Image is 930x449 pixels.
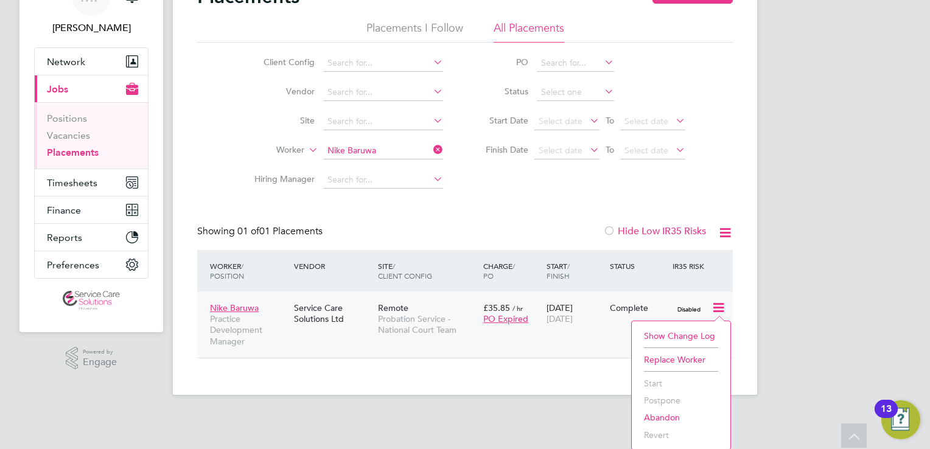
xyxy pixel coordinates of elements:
label: Worker [234,144,304,156]
input: Search for... [323,142,443,159]
span: £35.85 [483,302,510,313]
div: Jobs [35,102,148,169]
span: [DATE] [547,313,573,324]
div: Service Care Solutions Ltd [291,296,375,330]
div: Worker [207,255,291,287]
label: Hiring Manager [245,173,315,184]
input: Search for... [323,55,443,72]
input: Search for... [323,172,443,189]
a: Placements [47,147,99,158]
button: Finance [35,197,148,223]
span: Select date [624,116,668,127]
label: Status [474,86,528,97]
span: / PO [483,261,515,280]
span: Select date [539,145,582,156]
span: Probation Service - National Court Team [378,313,477,335]
button: Preferences [35,251,148,278]
a: Powered byEngage [66,347,117,370]
span: 01 Placements [237,225,323,237]
button: Reports [35,224,148,251]
span: 01 of [237,225,259,237]
span: Nike Baruwa [210,302,259,313]
div: Complete [610,302,667,313]
div: Showing [197,225,325,238]
div: [DATE] [544,296,607,330]
div: IR35 Risk [670,255,711,277]
span: To [602,113,618,128]
img: servicecare-logo-retina.png [63,291,120,310]
span: Select date [624,145,668,156]
a: Go to home page [34,291,149,310]
li: Postpone [638,392,724,409]
li: Placements I Follow [366,21,463,43]
span: Preferences [47,259,99,271]
label: Site [245,115,315,126]
span: Practice Development Manager [210,313,288,347]
li: Revert [638,426,724,444]
button: Open Resource Center, 13 new notifications [881,400,920,439]
span: Michael Potts [34,21,149,35]
button: Timesheets [35,169,148,196]
li: Abandon [638,409,724,426]
span: / Position [210,261,244,280]
a: Vacancies [47,130,90,141]
span: PO Expired [483,313,528,324]
label: Start Date [474,115,528,126]
div: 13 [881,409,892,425]
span: To [602,142,618,158]
span: Remote [378,302,408,313]
li: Start [638,375,724,392]
span: / Finish [547,261,570,280]
div: Status [607,255,670,277]
span: Powered by [83,347,117,357]
li: All Placements [494,21,564,43]
span: / Client Config [378,261,432,280]
span: Disabled [673,301,705,317]
li: Replace Worker [638,351,724,368]
span: Jobs [47,83,68,95]
button: Jobs [35,75,148,102]
span: Reports [47,232,82,243]
label: Finish Date [474,144,528,155]
span: Finance [47,204,81,216]
div: Vendor [291,255,375,277]
input: Select one [537,84,614,101]
input: Search for... [537,55,614,72]
label: Hide Low IR35 Risks [603,225,706,237]
button: Network [35,48,148,75]
span: Select date [539,116,582,127]
label: Vendor [245,86,315,97]
span: Network [47,56,85,68]
div: Charge [480,255,544,287]
a: Nike BaruwaPractice Development ManagerService Care Solutions LtdRemoteProbation Service - Nation... [207,296,733,306]
input: Search for... [323,113,443,130]
span: Engage [83,357,117,367]
input: Search for... [323,84,443,101]
div: Start [544,255,607,287]
div: Site [375,255,480,287]
a: Positions [47,113,87,124]
li: Show change log [638,327,724,344]
label: Client Config [245,57,315,68]
span: / hr [512,304,523,313]
span: Timesheets [47,177,97,189]
label: PO [474,57,528,68]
